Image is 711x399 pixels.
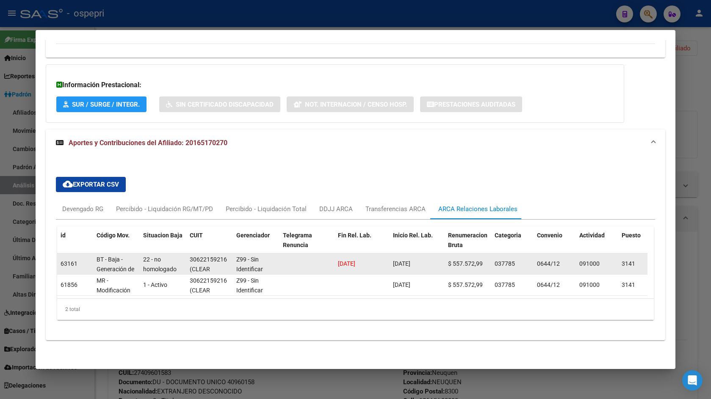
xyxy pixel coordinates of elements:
span: CUIT [190,232,203,239]
button: Exportar CSV [56,177,126,192]
span: 037785 [495,281,515,288]
span: Exportar CSV [63,181,119,188]
span: Actividad [579,232,605,239]
span: Z99 - Sin Identificar [236,277,263,294]
span: Telegrama Renuncia [283,232,312,248]
span: Fin Rel. Lab. [338,232,371,239]
div: ARCA Relaciones Laborales [438,204,517,214]
span: (CLEAR PETROLEUM S.A.) [190,287,224,313]
span: 61856 [61,281,77,288]
span: Convenio [537,232,562,239]
span: 0644/12 [537,260,560,267]
span: 3141 [622,260,635,267]
h3: Información Prestacional: [56,80,614,90]
span: Renumeracion Bruta [448,232,487,248]
span: 22 - no homologado [143,256,177,272]
span: Z99 - Sin Identificar [236,256,263,272]
span: 63161 [61,260,77,267]
span: 0644/12 [537,281,560,288]
datatable-header-cell: Categoria [491,226,534,264]
span: 091000 [579,260,600,267]
span: MR - Modificación de datos en la relación CUIT –CUIL [97,277,136,322]
span: Situacion Baja [143,232,183,239]
button: Not. Internacion / Censo Hosp. [287,96,414,112]
span: SUR / SURGE / INTEGR. [72,101,140,108]
button: SUR / SURGE / INTEGR. [56,96,147,112]
div: Transferencias ARCA [365,204,426,214]
span: (CLEAR PETROLEUM S.A.) [190,266,224,292]
datatable-header-cell: Renumeracion Bruta [445,226,491,264]
div: 30622159216 [190,276,227,286]
div: Open Intercom Messenger [682,370,703,391]
span: 037785 [495,260,515,267]
span: Sin Certificado Discapacidad [176,101,274,108]
datatable-header-cell: Situacion Baja [140,226,186,264]
span: 1 - Activo [143,281,167,288]
span: [DATE] [338,260,355,267]
button: Sin Certificado Discapacidad [159,96,280,112]
span: $ 557.572,99 [448,281,483,288]
mat-expansion-panel-header: Aportes y Contribuciones del Afiliado: 20165170270 [46,129,665,157]
span: 3141 [622,281,635,288]
button: Prestaciones Auditadas [420,96,522,112]
div: Aportes y Contribuciones del Afiliado: 20165170270 [46,157,665,340]
datatable-header-cell: Convenio [534,226,576,264]
div: DDJJ ARCA [319,204,353,214]
datatable-header-cell: id [57,226,93,264]
div: Percibido - Liquidación Total [226,204,307,214]
span: $ 557.572,99 [448,260,483,267]
span: Aportes y Contribuciones del Afiliado: 20165170270 [69,139,227,147]
datatable-header-cell: Fin Rel. Lab. [335,226,390,264]
span: id [61,232,66,239]
datatable-header-cell: Inicio Rel. Lab. [390,226,445,264]
datatable-header-cell: Código Mov. [93,226,140,264]
span: [DATE] [393,281,410,288]
div: 30622159216 [190,255,227,264]
div: Devengado RG [62,204,103,214]
span: [DATE] [393,260,410,267]
datatable-header-cell: Gerenciador [233,226,279,264]
datatable-header-cell: Puesto [618,226,661,264]
datatable-header-cell: Actividad [576,226,618,264]
span: BT - Baja - Generación de Clave [97,256,134,282]
div: Percibido - Liquidación RG/MT/PD [116,204,213,214]
div: 2 total [57,299,654,320]
span: Categoria [495,232,521,239]
span: Not. Internacion / Censo Hosp. [305,101,407,108]
span: Prestaciones Auditadas [434,101,515,108]
span: 091000 [579,281,600,288]
span: Inicio Rel. Lab. [393,232,433,239]
datatable-header-cell: CUIT [186,226,233,264]
datatable-header-cell: Telegrama Renuncia [279,226,335,264]
span: Código Mov. [97,232,130,239]
span: Puesto [622,232,641,239]
mat-icon: cloud_download [63,179,73,189]
span: Gerenciador [236,232,270,239]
